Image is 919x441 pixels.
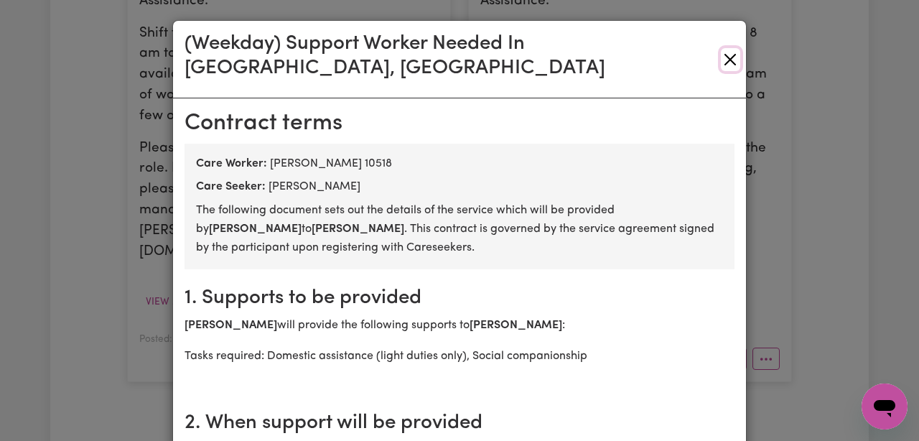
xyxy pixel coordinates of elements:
[185,347,734,366] p: Tasks required: Domestic assistance (light duties only), Social companionship
[209,223,302,235] b: [PERSON_NAME]
[185,32,721,80] h3: (Weekday) Support Worker Needed In [GEOGRAPHIC_DATA], [GEOGRAPHIC_DATA]
[196,201,723,258] p: The following document sets out the details of the service which will be provided by to . This co...
[196,158,267,170] b: Care Worker:
[185,320,277,331] b: [PERSON_NAME]
[196,155,723,172] div: [PERSON_NAME] 10518
[185,412,734,436] h2: 2. When support will be provided
[196,181,266,192] b: Care Seeker:
[185,316,734,335] p: will provide the following supports to :
[470,320,562,331] b: [PERSON_NAME]
[721,48,740,71] button: Close
[312,223,404,235] b: [PERSON_NAME]
[196,178,723,195] div: [PERSON_NAME]
[862,384,908,430] iframe: Button to launch messaging window
[185,110,734,137] h2: Contract terms
[185,287,734,311] h2: 1. Supports to be provided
